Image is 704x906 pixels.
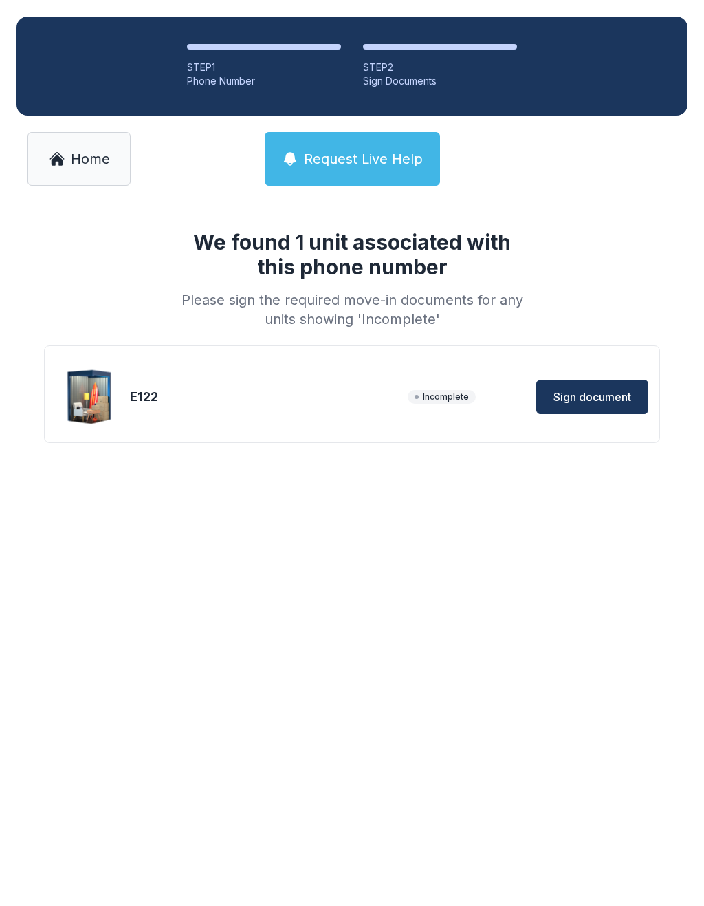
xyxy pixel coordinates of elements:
[187,61,341,74] div: STEP 1
[176,290,528,329] div: Please sign the required move-in documents for any units showing 'Incomplete'
[71,149,110,169] span: Home
[187,74,341,88] div: Phone Number
[304,149,423,169] span: Request Live Help
[176,230,528,279] h1: We found 1 unit associated with this phone number
[363,61,517,74] div: STEP 2
[130,387,402,407] div: E122
[363,74,517,88] div: Sign Documents
[408,390,476,404] span: Incomplete
[553,389,631,405] span: Sign document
